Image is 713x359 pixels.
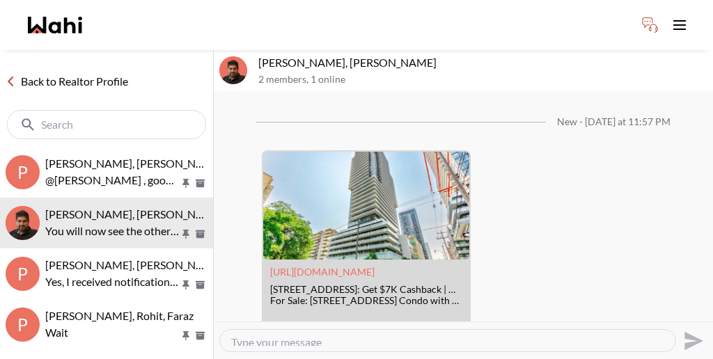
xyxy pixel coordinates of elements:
div: P [6,155,40,189]
button: Send [676,325,707,356]
button: Archive [193,177,207,189]
p: You will now see the other chat [45,223,180,239]
div: For Sale: [STREET_ADDRESS] Condo with $7.0K Cashback through Wahi Cashback. View 27 photos, locat... [270,295,462,307]
span: [PERSON_NAME], [PERSON_NAME] [45,207,224,221]
span: [PERSON_NAME], Rohit, Faraz [45,309,194,322]
button: Archive [193,228,207,240]
span: [PERSON_NAME], [PERSON_NAME] [45,258,224,271]
p: Yes, I received notification that our showing appointment was denied, and they asked us to resche... [45,273,180,290]
div: P [6,257,40,291]
p: Wait [45,324,180,341]
img: 185 Roehampton Ave #3110, Toronto, ON: Get $7K Cashback | Wahi [263,152,469,260]
div: New - [DATE] at 11:57 PM [557,116,671,128]
img: P [6,206,40,240]
p: [PERSON_NAME], [PERSON_NAME] [258,56,707,70]
div: Pradip Saha, Faraz [219,56,247,84]
button: Pin [180,330,192,342]
a: Attachment [270,266,375,278]
button: Archive [193,279,207,291]
span: [PERSON_NAME], [PERSON_NAME] [45,157,224,170]
textarea: Type your message [231,335,664,346]
div: P [6,308,40,342]
button: Toggle open navigation menu [666,11,694,39]
p: @[PERSON_NAME] , good evening it’s [PERSON_NAME] here I will be showing you the property I will c... [45,172,180,189]
button: Pin [180,279,192,291]
div: [STREET_ADDRESS]: Get $7K Cashback | Wahi [270,284,462,296]
button: Pin [180,177,192,189]
p: 2 members , 1 online [258,74,707,86]
img: P [219,56,247,84]
button: Archive [193,330,207,342]
a: Wahi homepage [28,17,82,33]
input: Search [41,118,175,131]
div: Pradip Saha, Faraz [6,206,40,240]
button: Pin [180,228,192,240]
